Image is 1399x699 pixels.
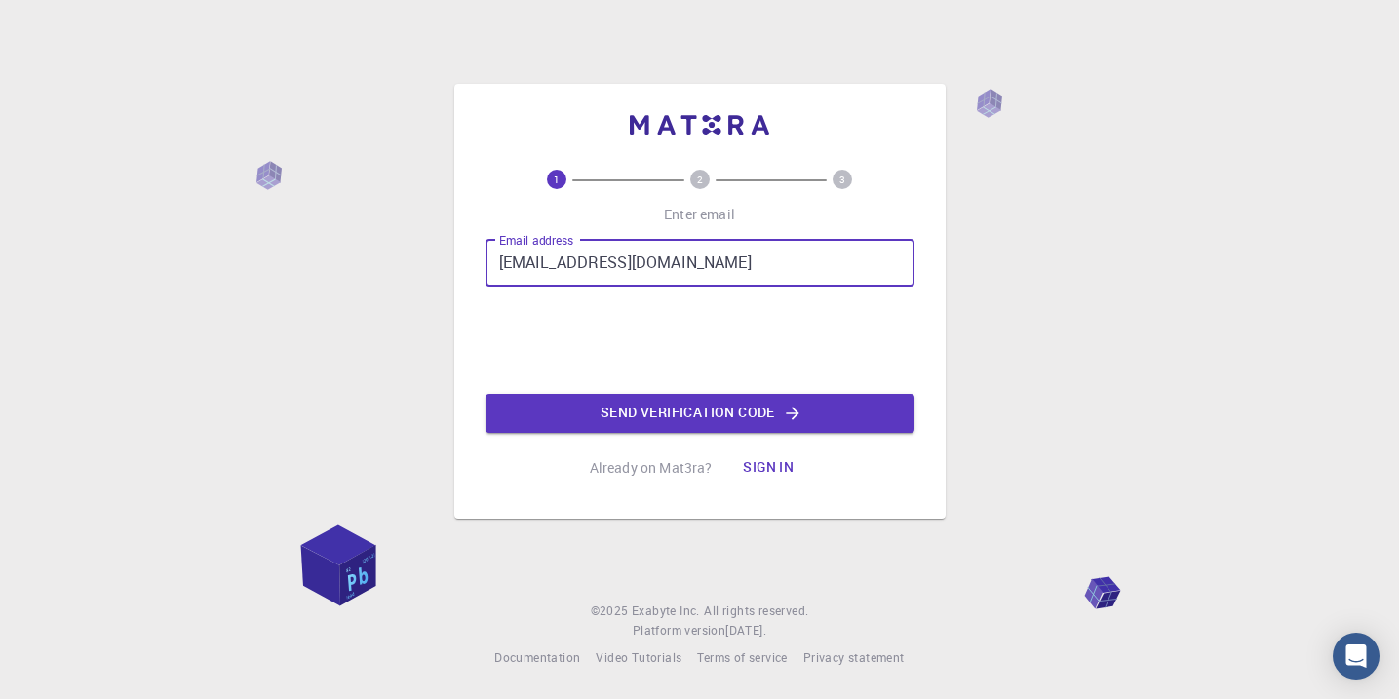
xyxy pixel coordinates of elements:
[664,205,735,224] p: Enter email
[499,232,573,249] label: Email address
[697,173,703,186] text: 2
[697,648,787,668] a: Terms of service
[725,621,766,641] a: [DATE].
[697,649,787,665] span: Terms of service
[486,394,914,433] button: Send verification code
[803,649,905,665] span: Privacy statement
[596,649,681,665] span: Video Tutorials
[552,302,848,378] iframe: reCAPTCHA
[803,648,905,668] a: Privacy statement
[633,621,725,641] span: Platform version
[596,648,681,668] a: Video Tutorials
[727,448,809,487] button: Sign in
[632,602,700,621] a: Exabyte Inc.
[554,173,560,186] text: 1
[632,602,700,618] span: Exabyte Inc.
[494,648,580,668] a: Documentation
[704,602,808,621] span: All rights reserved.
[725,622,766,638] span: [DATE] .
[590,458,713,478] p: Already on Mat3ra?
[494,649,580,665] span: Documentation
[591,602,632,621] span: © 2025
[1333,633,1380,680] div: Open Intercom Messenger
[839,173,845,186] text: 3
